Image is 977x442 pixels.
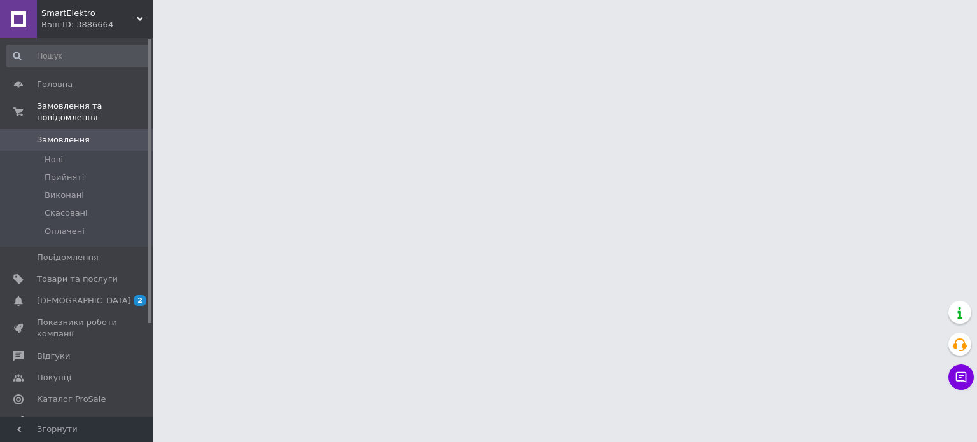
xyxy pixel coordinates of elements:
span: Аналітика [37,415,81,427]
span: Покупці [37,372,71,383]
span: Виконані [45,190,84,201]
span: Замовлення [37,134,90,146]
button: Чат з покупцем [948,364,974,390]
span: Замовлення та повідомлення [37,100,153,123]
span: Прийняті [45,172,84,183]
span: Нові [45,154,63,165]
span: 2 [134,295,146,306]
span: Відгуки [37,350,70,362]
span: Повідомлення [37,252,99,263]
span: Показники роботи компанії [37,317,118,340]
span: SmartElektro [41,8,137,19]
input: Пошук [6,45,150,67]
div: Ваш ID: 3886664 [41,19,153,31]
span: Скасовані [45,207,88,219]
span: Каталог ProSale [37,394,106,405]
span: [DEMOGRAPHIC_DATA] [37,295,131,307]
span: Товари та послуги [37,273,118,285]
span: Головна [37,79,73,90]
span: Оплачені [45,226,85,237]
